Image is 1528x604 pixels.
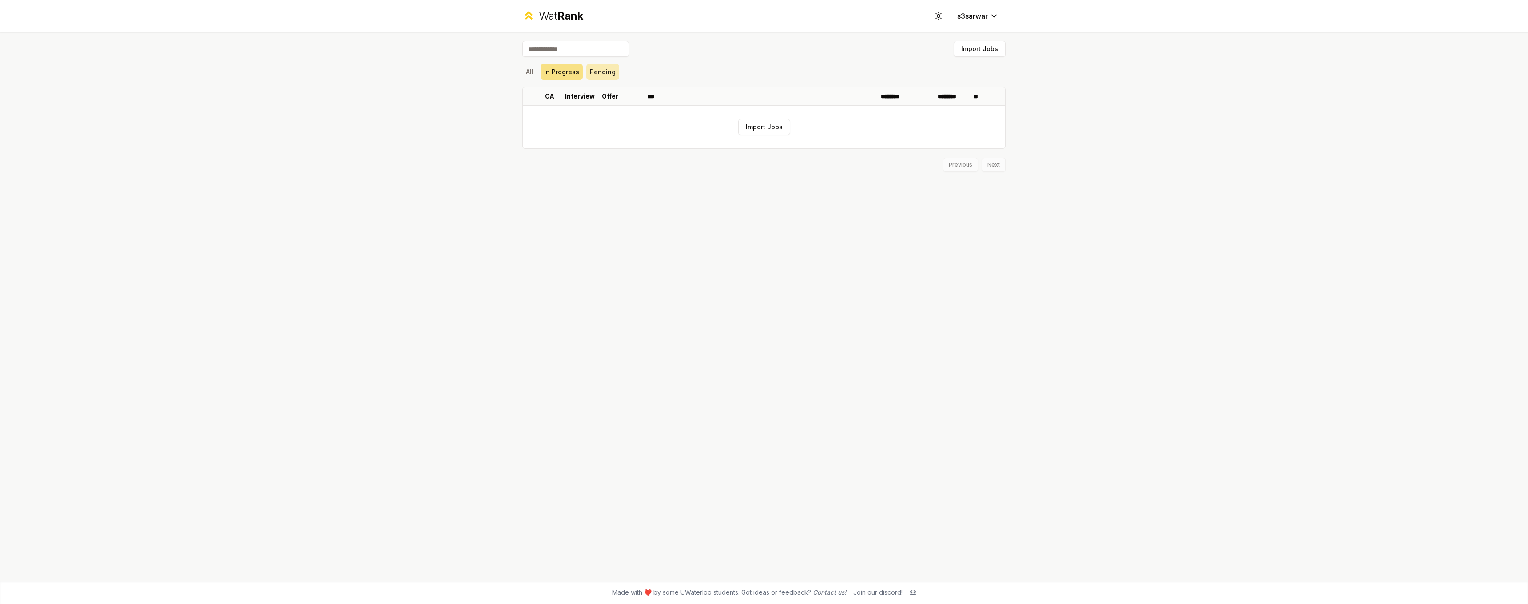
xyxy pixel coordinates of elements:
[950,8,1006,24] button: s3sarwar
[954,41,1006,57] button: Import Jobs
[738,119,790,135] button: Import Jobs
[957,11,988,21] span: s3sarwar
[853,588,903,597] div: Join our discord!
[612,588,846,597] span: Made with ❤️ by some UWaterloo students. Got ideas or feedback?
[545,92,554,101] p: OA
[557,9,583,22] span: Rank
[565,92,595,101] p: Interview
[602,92,618,101] p: Offer
[541,64,583,80] button: In Progress
[522,64,537,80] button: All
[522,9,583,23] a: WatRank
[586,64,619,80] button: Pending
[539,9,583,23] div: Wat
[813,588,846,596] a: Contact us!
